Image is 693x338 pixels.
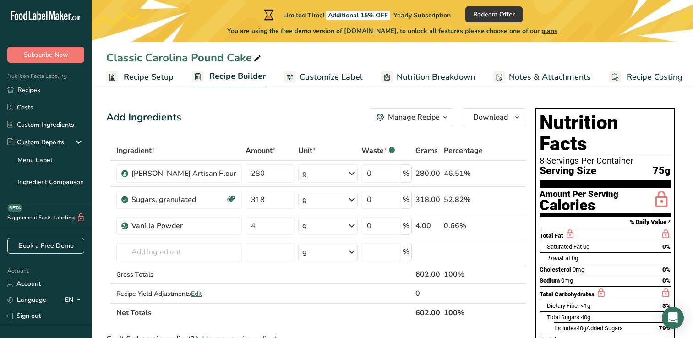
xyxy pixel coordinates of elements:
span: Redeem Offer [473,10,515,19]
div: Add Ingredients [106,110,181,125]
span: Ingredient [116,145,155,156]
div: Gross Totals [116,270,242,279]
span: 75g [653,165,671,177]
a: Book a Free Demo [7,238,84,254]
div: g [302,220,307,231]
th: 100% [442,303,485,322]
span: Unit [298,145,316,156]
span: Cholesterol [540,266,571,273]
a: Nutrition Breakdown [381,67,475,87]
button: Subscribe Now [7,47,84,63]
div: [PERSON_NAME] Artisan Flour [131,168,236,179]
span: 40g [577,325,586,332]
div: g [302,194,307,205]
div: EN [65,294,84,305]
div: 0 [415,288,440,299]
span: 0% [662,243,671,250]
span: Dietary Fiber [547,302,579,309]
span: 0mg [573,266,584,273]
span: <1g [581,302,590,309]
span: 0mg [561,277,573,284]
span: plans [541,27,557,35]
section: % Daily Value * [540,217,671,228]
div: BETA [7,204,22,212]
div: g [302,168,307,179]
div: 318.00 [415,194,440,205]
div: 280.00 [415,168,440,179]
span: 40g [581,314,590,321]
span: You are using the free demo version of [DOMAIN_NAME], to unlock all features please choose one of... [227,26,557,36]
a: Language [7,292,46,308]
button: Manage Recipe [369,108,454,126]
span: 3% [662,302,671,309]
a: Recipe Costing [609,67,682,87]
div: 8 Servings Per Container [540,156,671,165]
button: Redeem Offer [465,6,523,22]
span: 0% [662,266,671,273]
span: Grams [415,145,438,156]
i: Trans [547,255,562,262]
span: Download [473,112,508,123]
span: Saturated Fat [547,243,582,250]
div: 100% [444,269,483,280]
div: Open Intercom Messenger [662,307,684,329]
div: 4.00 [415,220,440,231]
div: Amount Per Serving [540,190,618,199]
div: 602.00 [415,269,440,280]
span: Notes & Attachments [509,71,591,83]
span: 0g [572,255,578,262]
div: Classic Carolina Pound Cake [106,49,263,66]
div: Custom Reports [7,137,64,147]
span: Edit [191,289,202,298]
div: 52.82% [444,194,483,205]
a: Customize Label [284,67,363,87]
span: 0% [662,277,671,284]
a: Notes & Attachments [493,67,591,87]
span: Additional 15% OFF [326,11,390,20]
span: Subscribe Now [24,50,68,60]
span: Sodium [540,277,560,284]
span: Yearly Subscription [393,11,451,20]
span: Customize Label [300,71,363,83]
div: Recipe Yield Adjustments [116,289,242,299]
div: Waste [361,145,395,156]
input: Add Ingredient [116,243,242,261]
span: Fat [547,255,570,262]
span: Total Sugars [547,314,579,321]
span: Amount [246,145,276,156]
span: Recipe Setup [124,71,174,83]
span: Percentage [444,145,483,156]
span: Nutrition Breakdown [397,71,475,83]
span: Includes Added Sugars [554,325,623,332]
th: Net Totals [115,303,414,322]
div: Sugars, granulated [131,194,225,205]
div: Limited Time! [262,9,451,20]
span: 79% [659,325,671,332]
a: Recipe Builder [192,66,266,88]
div: 0.66% [444,220,483,231]
div: Vanilla Powder [131,220,236,231]
span: Recipe Costing [627,71,682,83]
div: g [302,246,307,257]
h1: Nutrition Facts [540,112,671,154]
button: Download [462,108,526,126]
span: Recipe Builder [209,70,266,82]
span: 0g [583,243,589,250]
th: 602.00 [414,303,442,322]
div: 46.51% [444,168,483,179]
a: Recipe Setup [106,67,174,87]
span: Serving Size [540,165,596,177]
span: Total Carbohydrates [540,291,595,298]
div: Manage Recipe [388,112,440,123]
span: Total Fat [540,232,563,239]
div: Calories [540,199,618,212]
